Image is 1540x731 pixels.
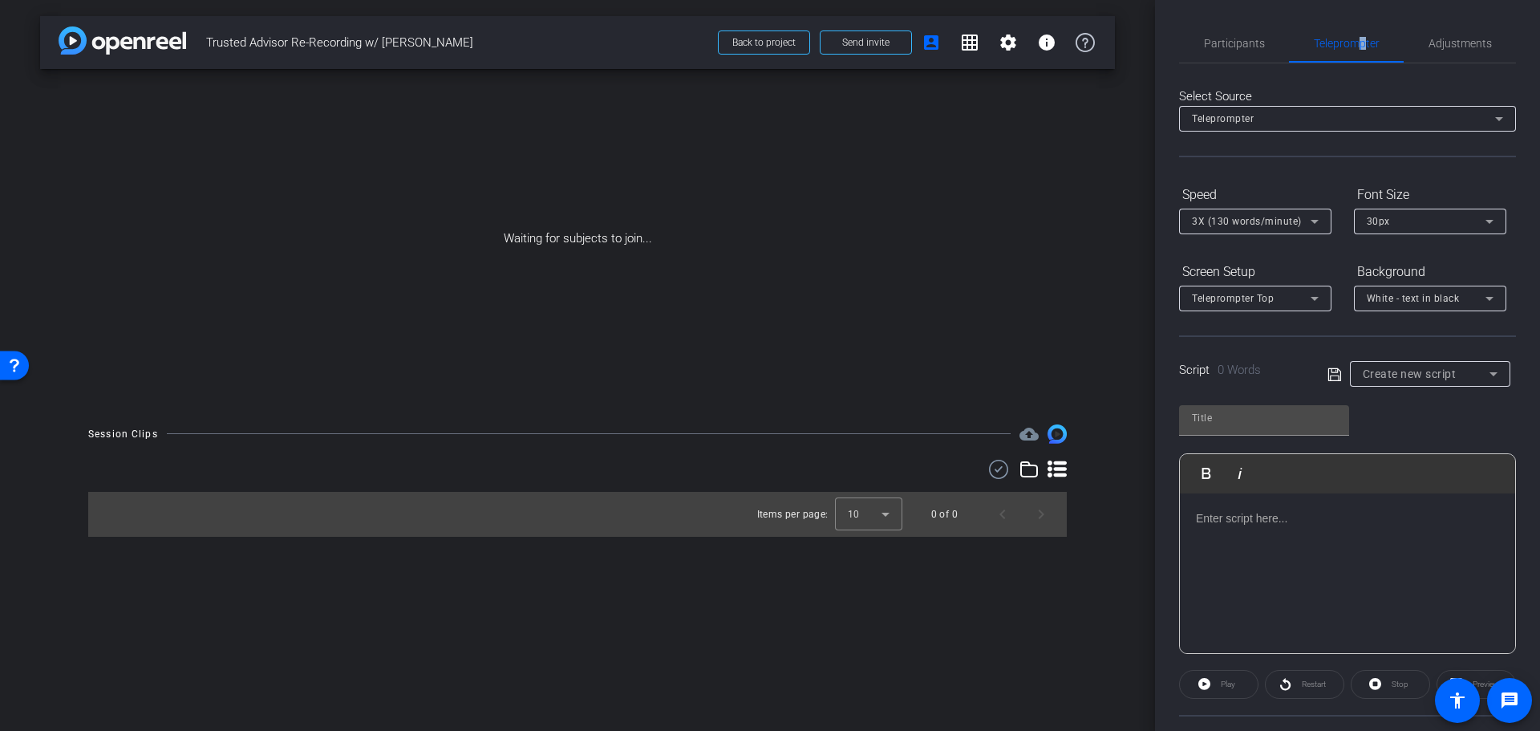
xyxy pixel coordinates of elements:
[1192,113,1254,124] span: Teleprompter
[59,26,186,55] img: app-logo
[757,506,829,522] div: Items per page:
[1354,181,1506,209] div: Font Size
[1179,258,1331,286] div: Screen Setup
[1192,408,1336,428] input: Title
[931,506,958,522] div: 0 of 0
[1191,457,1222,489] button: Bold (Ctrl+B)
[1354,258,1506,286] div: Background
[999,33,1018,52] mat-icon: settings
[1314,38,1380,49] span: Teleprompter
[922,33,941,52] mat-icon: account_box
[1225,457,1255,489] button: Italic (Ctrl+I)
[1429,38,1492,49] span: Adjustments
[1037,33,1056,52] mat-icon: info
[820,30,912,55] button: Send invite
[1204,38,1265,49] span: Participants
[1363,368,1457,380] span: Create new script
[206,26,708,59] span: Trusted Advisor Re-Recording w/ [PERSON_NAME]
[1448,691,1467,710] mat-icon: accessibility
[1192,216,1302,227] span: 3X (130 words/minute)
[40,69,1115,408] div: Waiting for subjects to join...
[960,33,979,52] mat-icon: grid_on
[1019,424,1039,444] span: Destinations for your clips
[1218,363,1261,377] span: 0 Words
[983,495,1022,534] button: Previous page
[1179,87,1516,106] div: Select Source
[1048,424,1067,444] img: Session clips
[1500,691,1519,710] mat-icon: message
[88,426,158,442] div: Session Clips
[1367,293,1460,304] span: White - text in black
[842,36,890,49] span: Send invite
[1179,181,1331,209] div: Speed
[732,37,796,48] span: Back to project
[718,30,810,55] button: Back to project
[1019,424,1039,444] mat-icon: cloud_upload
[1192,293,1274,304] span: Teleprompter Top
[1367,216,1390,227] span: 30px
[1179,361,1305,380] div: Script
[1022,495,1060,534] button: Next page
